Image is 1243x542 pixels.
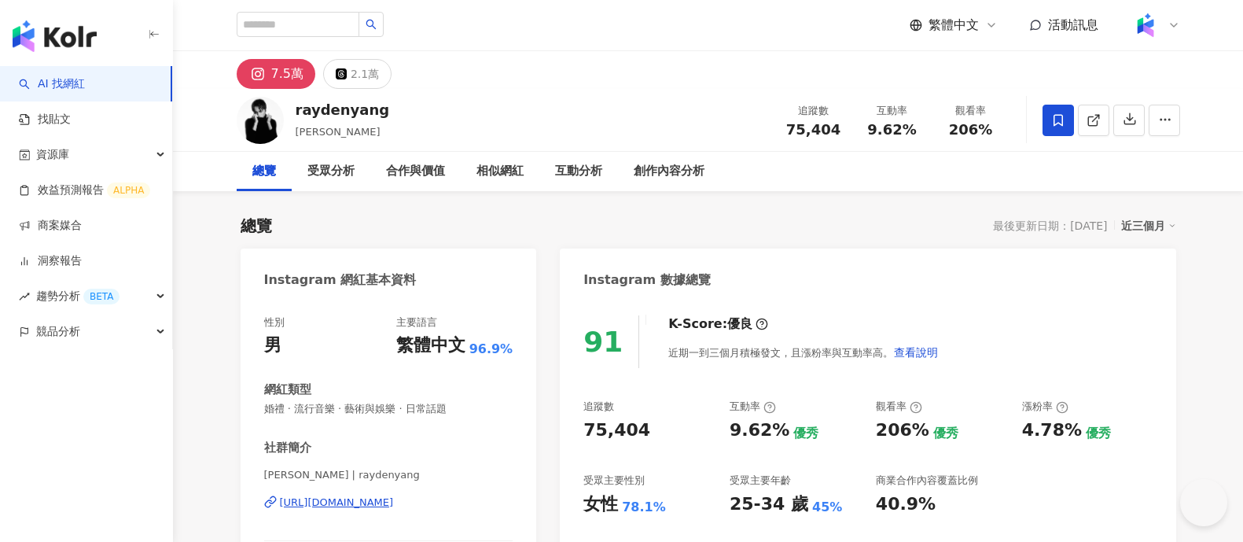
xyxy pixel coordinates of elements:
span: 查看說明 [894,346,938,359]
img: KOL Avatar [237,97,284,144]
iframe: Help Scout Beacon - Open [1180,479,1227,526]
span: 競品分析 [36,314,80,349]
div: 受眾主要年齡 [730,474,791,488]
div: BETA [83,289,120,304]
div: 合作與價值 [386,162,445,181]
div: raydenyang [296,100,390,120]
span: 繁體中文 [929,17,979,34]
div: 相似網紅 [476,162,524,181]
a: 效益預測報告ALPHA [19,183,150,198]
div: 受眾主要性別 [583,474,645,488]
div: 女性 [583,492,618,517]
span: rise [19,291,30,302]
div: 4.78% [1022,418,1082,443]
div: 性別 [264,315,285,330]
div: 40.9% [876,492,936,517]
div: 網紅類型 [264,382,311,398]
div: Instagram 數據總覽 [583,271,711,289]
span: 活動訊息 [1048,17,1098,32]
span: 資源庫 [36,137,69,172]
div: 男 [264,334,281,358]
div: 最後更新日期：[DATE] [993,219,1107,232]
div: 社群簡介 [264,440,311,456]
div: 45% [812,499,842,516]
span: 婚禮 · 流行音樂 · 藝術與娛樂 · 日常話題 [264,402,513,416]
div: 創作內容分析 [634,162,704,181]
div: 主要語言 [396,315,437,330]
span: 96.9% [469,341,513,358]
div: 75,404 [583,418,650,443]
a: 商案媒合 [19,218,82,234]
div: 9.62% [730,418,789,443]
div: 91 [583,326,623,358]
div: Instagram 網紅基本資料 [264,271,417,289]
span: 75,404 [786,121,840,138]
div: 近期一到三個月積極發文，且漲粉率與互動率高。 [668,337,939,368]
div: 總覽 [252,162,276,181]
a: searchAI 找網紅 [19,76,85,92]
span: search [366,19,377,30]
div: 2.1萬 [351,63,379,85]
div: 優秀 [1086,425,1111,442]
a: [URL][DOMAIN_NAME] [264,496,513,510]
div: 優秀 [793,425,818,442]
div: 7.5萬 [271,63,303,85]
div: 商業合作內容覆蓋比例 [876,474,978,488]
div: 優良 [727,315,752,333]
button: 2.1萬 [323,59,392,89]
div: 優秀 [933,425,958,442]
div: 追蹤數 [583,400,614,414]
div: 漲粉率 [1022,400,1068,414]
div: 總覽 [241,215,272,237]
button: 7.5萬 [237,59,315,89]
div: [URL][DOMAIN_NAME] [280,496,394,510]
div: 觀看率 [876,400,922,414]
div: 觀看率 [941,103,1001,119]
span: 趨勢分析 [36,278,120,314]
div: 互動分析 [555,162,602,181]
div: 25-34 歲 [730,492,808,517]
div: 近三個月 [1121,216,1176,236]
button: 查看說明 [893,337,939,368]
div: 互動率 [730,400,776,414]
span: 9.62% [867,122,916,138]
span: 206% [949,122,993,138]
img: logo [13,20,97,52]
div: 繁體中文 [396,334,465,358]
img: Kolr%20app%20icon%20%281%29.png [1131,10,1160,40]
div: 78.1% [622,499,666,516]
div: K-Score : [668,315,768,333]
span: [PERSON_NAME] [296,126,381,138]
div: 追蹤數 [784,103,844,119]
a: 洞察報告 [19,253,82,269]
div: 受眾分析 [307,162,355,181]
div: 互動率 [862,103,922,119]
div: 206% [876,418,929,443]
a: 找貼文 [19,112,71,127]
span: [PERSON_NAME] | raydenyang [264,468,513,482]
